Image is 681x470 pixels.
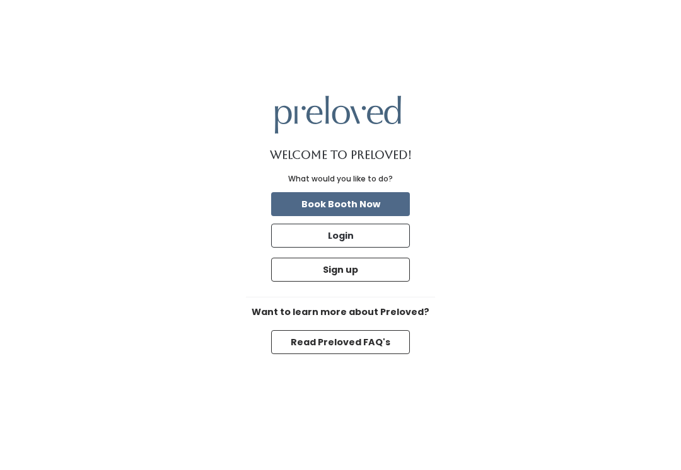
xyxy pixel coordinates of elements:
button: Login [271,224,410,248]
h6: Want to learn more about Preloved? [246,307,435,318]
button: Read Preloved FAQ's [271,330,410,354]
img: preloved logo [275,96,401,133]
div: What would you like to do? [288,173,393,185]
h1: Welcome to Preloved! [270,149,412,161]
a: Login [269,221,412,250]
button: Sign up [271,258,410,282]
button: Book Booth Now [271,192,410,216]
a: Sign up [269,255,412,284]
